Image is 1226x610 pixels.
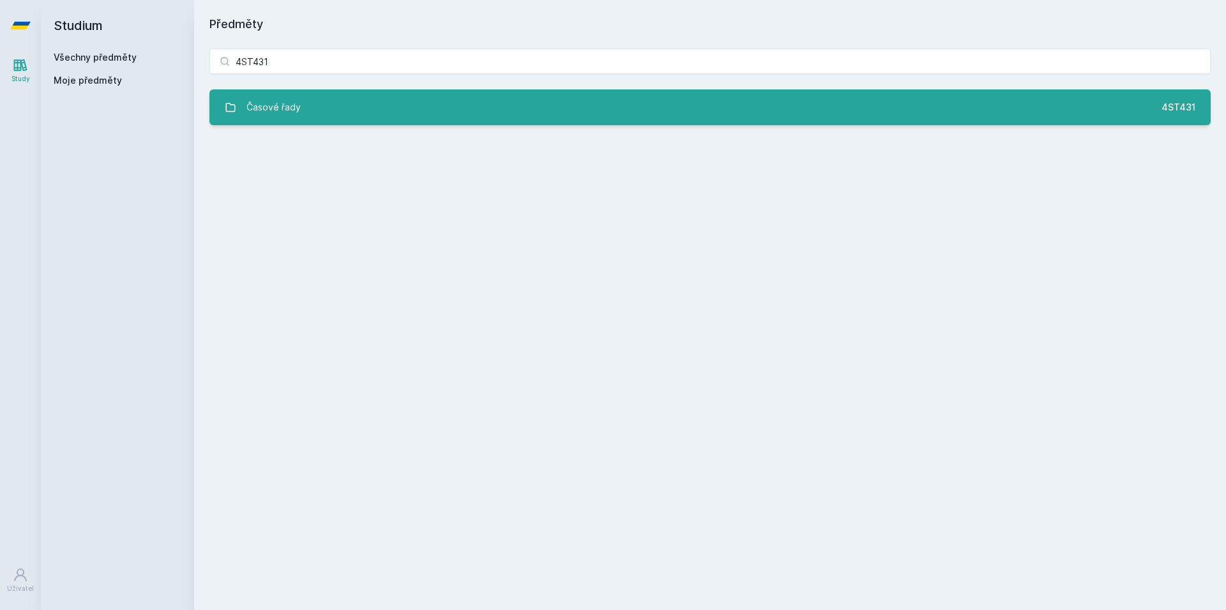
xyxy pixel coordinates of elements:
[1162,101,1195,114] div: 4ST431
[209,49,1211,74] input: Název nebo ident předmětu…
[54,52,137,63] a: Všechny předměty
[3,51,38,90] a: Study
[7,584,34,593] div: Uživatel
[54,74,122,87] span: Moje předměty
[3,561,38,600] a: Uživatel
[11,74,30,84] div: Study
[209,15,1211,33] h1: Předměty
[246,95,301,120] div: Časové řady
[209,89,1211,125] a: Časové řady 4ST431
